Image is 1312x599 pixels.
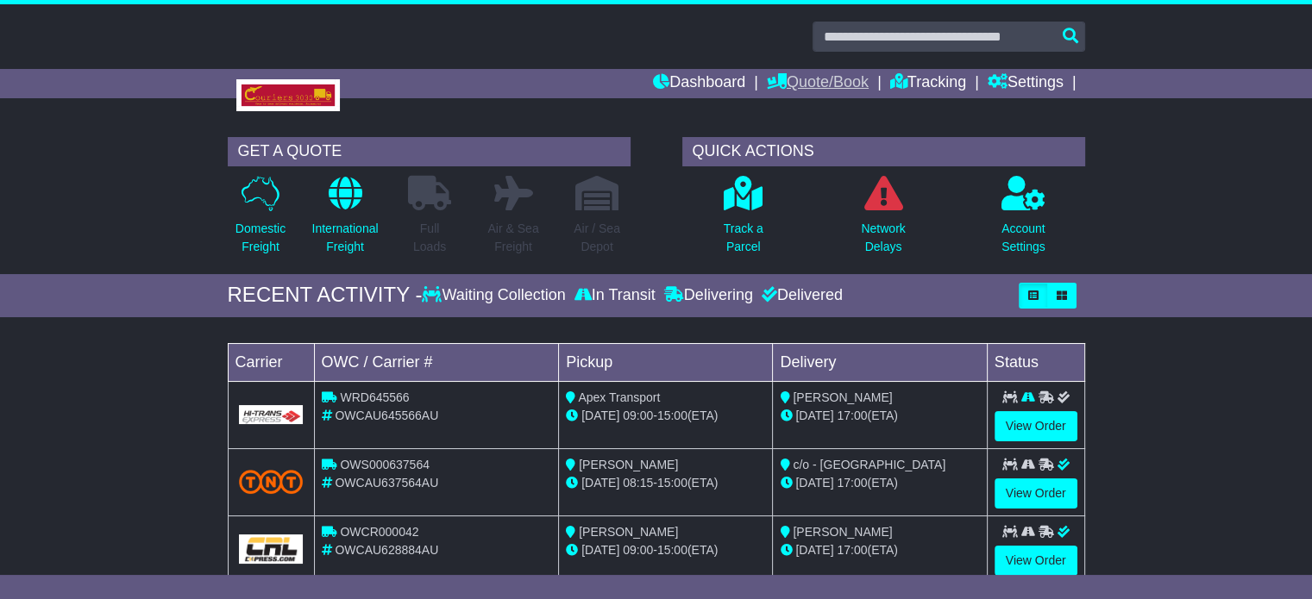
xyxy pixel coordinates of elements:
span: OWCAU637564AU [335,476,438,490]
div: - (ETA) [566,541,765,559]
div: QUICK ACTIONS [682,137,1085,166]
span: 17:00 [837,476,867,490]
span: 15:00 [657,409,687,422]
div: (ETA) [780,407,979,425]
span: [DATE] [581,543,619,557]
a: Quote/Book [767,69,869,98]
span: [DATE] [581,476,619,490]
p: Account Settings [1001,220,1045,256]
span: 08:15 [623,476,653,490]
div: Delivered [757,286,843,305]
span: WRD645566 [340,390,409,404]
img: GetCarrierServiceLogo [239,534,304,564]
div: GET A QUOTE [228,137,631,166]
a: View Order [995,411,1077,441]
td: Pickup [559,343,773,381]
span: c/o - [GEOGRAPHIC_DATA] [793,458,945,471]
div: RECENT ACTIVITY - [228,283,423,308]
span: OWCAU628884AU [335,543,438,557]
div: - (ETA) [566,407,765,425]
img: GetCarrierServiceLogo [239,405,304,424]
p: Track a Parcel [724,220,763,256]
p: Domestic Freight [235,220,286,256]
p: Network Delays [861,220,905,256]
span: [DATE] [795,476,833,490]
td: Carrier [228,343,314,381]
td: OWC / Carrier # [314,343,559,381]
span: 15:00 [657,476,687,490]
div: (ETA) [780,474,979,492]
p: Full Loads [408,220,451,256]
a: Dashboard [653,69,745,98]
span: 17:00 [837,543,867,557]
span: [DATE] [795,543,833,557]
a: View Order [995,478,1077,509]
td: Delivery [773,343,987,381]
span: Apex Transport [578,390,660,404]
span: [PERSON_NAME] [579,525,678,539]
span: [PERSON_NAME] [793,390,892,404]
span: 17:00 [837,409,867,422]
span: 09:00 [623,409,653,422]
a: InternationalFreight [311,175,379,265]
span: [PERSON_NAME] [579,458,678,471]
img: TNT_Domestic.png [239,470,304,493]
a: AccountSettings [1001,175,1046,265]
span: [DATE] [795,409,833,422]
span: 09:00 [623,543,653,557]
span: OWCAU645566AU [335,409,438,422]
span: [DATE] [581,409,619,422]
span: OWS000637564 [340,458,430,471]
a: DomesticFreight [235,175,286,265]
a: NetworkDelays [860,175,906,265]
div: In Transit [570,286,660,305]
div: Delivering [660,286,757,305]
div: Waiting Collection [422,286,569,305]
span: OWCR000042 [340,525,418,539]
p: Air / Sea Depot [574,220,620,256]
a: Tracking [890,69,966,98]
div: - (ETA) [566,474,765,492]
a: Settings [988,69,1064,98]
span: 15:00 [657,543,687,557]
p: International Freight [311,220,378,256]
p: Air & Sea Freight [487,220,538,256]
a: Track aParcel [723,175,764,265]
span: [PERSON_NAME] [793,525,892,539]
div: (ETA) [780,541,979,559]
a: View Order [995,546,1077,576]
td: Status [987,343,1084,381]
